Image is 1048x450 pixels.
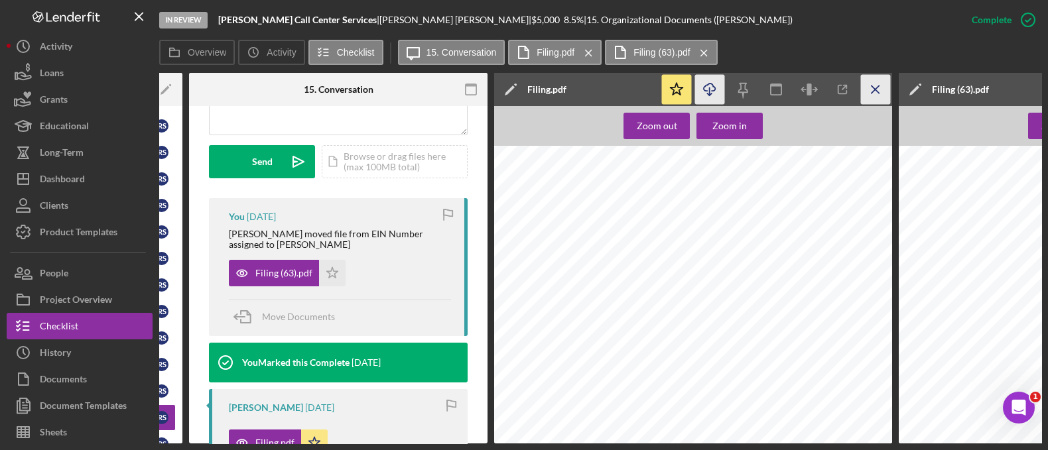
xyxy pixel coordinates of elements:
[229,260,346,286] button: Filing (63).pdf
[605,40,718,65] button: Filing (63).pdf
[40,33,72,63] div: Activity
[267,47,296,58] label: Activity
[623,113,690,139] button: Zoom out
[159,40,235,65] button: Overview
[7,260,153,286] button: People
[40,60,64,89] div: Loans
[7,113,153,139] button: Educational
[40,113,89,142] div: Educational
[7,192,153,219] button: Clients
[218,14,377,25] b: [PERSON_NAME] Call Center Services
[40,219,117,249] div: Product Templates
[7,339,153,366] button: History
[40,313,78,343] div: Checklist
[508,40,602,65] button: Filing.pdf
[229,211,245,222] div: You
[7,33,153,60] button: Activity
[262,311,335,322] span: Move Documents
[40,392,127,422] div: Document Templates
[7,86,153,113] button: Grants
[40,260,68,290] div: People
[633,47,690,58] label: Filing (63).pdf
[972,7,1012,33] div: Complete
[155,146,168,159] div: R S
[188,47,226,58] label: Overview
[155,411,168,424] div: R S
[40,286,112,316] div: Project Overview
[155,119,168,133] div: R S
[155,331,168,345] div: R S
[352,357,381,368] time: 2025-08-11 19:58
[7,166,153,192] button: Dashboard
[238,40,304,65] button: Activity
[255,268,312,278] div: Filing (63).pdf
[40,339,71,369] div: History
[379,15,531,25] div: [PERSON_NAME] [PERSON_NAME] |
[229,402,303,413] div: [PERSON_NAME]
[1030,392,1041,402] span: 1
[7,366,153,392] button: Documents
[40,166,85,196] div: Dashboard
[155,278,168,292] div: R S
[255,437,295,448] div: Filing.pdf
[229,229,451,250] div: [PERSON_NAME] moved file from EIN Number assigned to [PERSON_NAME]
[155,225,168,239] div: R S
[229,300,348,333] button: Move Documents
[7,139,153,166] button: Long-Term
[7,419,153,445] button: Sheets
[527,84,566,95] div: Filing.pdf
[40,86,68,116] div: Grants
[155,172,168,186] div: R S
[40,366,87,396] div: Documents
[564,15,584,25] div: 8.5 %
[398,40,505,65] button: 15. Conversation
[637,113,677,139] div: Zoom out
[155,252,168,265] div: R S
[40,419,67,449] div: Sheets
[696,113,763,139] button: Zoom in
[218,15,379,25] div: |
[155,358,168,371] div: R S
[40,192,68,222] div: Clients
[242,357,350,368] div: You Marked this Complete
[712,113,747,139] div: Zoom in
[155,384,168,398] div: R S
[426,47,497,58] label: 15. Conversation
[40,139,84,169] div: Long-Term
[7,392,153,419] button: Document Templates
[7,286,153,313] button: Project Overview
[1003,392,1035,423] iframe: Intercom live chat
[155,199,168,212] div: R S
[7,219,153,245] button: Product Templates
[305,402,334,413] time: 2025-08-08 23:18
[7,60,153,86] button: Loans
[308,40,383,65] button: Checklist
[155,305,168,318] div: R S
[932,84,989,95] div: Filing (63).pdf
[252,145,273,178] div: Send
[584,15,793,25] div: | 15. Organizational Documents ([PERSON_NAME])
[537,47,574,58] label: Filing.pdf
[209,145,315,178] button: Send
[531,14,560,25] span: $5,000
[247,211,276,222] time: 2025-08-18 20:25
[7,313,153,339] button: Checklist
[159,12,208,28] div: In Review
[304,84,373,95] div: 15. Conversation
[958,7,1041,33] button: Complete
